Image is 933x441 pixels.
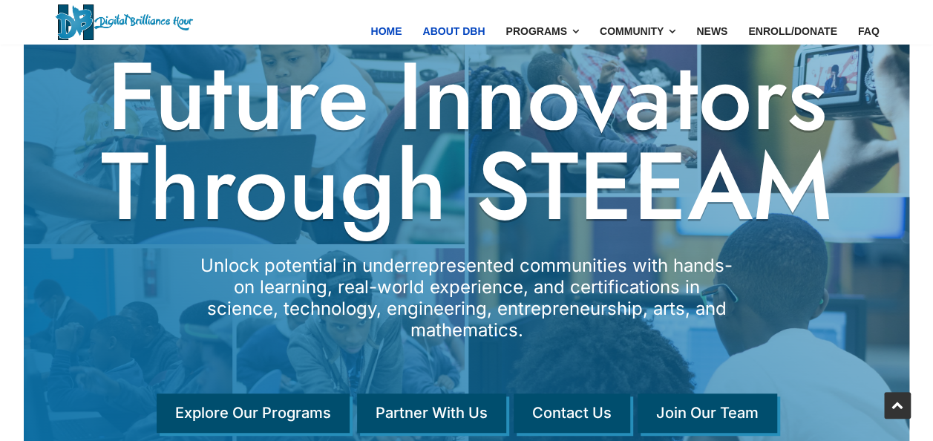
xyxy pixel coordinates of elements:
[666,269,933,441] iframe: Chat Widget
[514,393,630,433] a: Contact Us
[55,4,193,40] img: Digital Brilliance Hour
[638,393,777,433] a: Join Our Team
[199,255,735,341] p: Unlock potential in underrepresented communities with hands-on learning, real-world experience, a...
[157,393,350,433] a: Explore Our Programs
[357,393,506,433] a: Partner With Us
